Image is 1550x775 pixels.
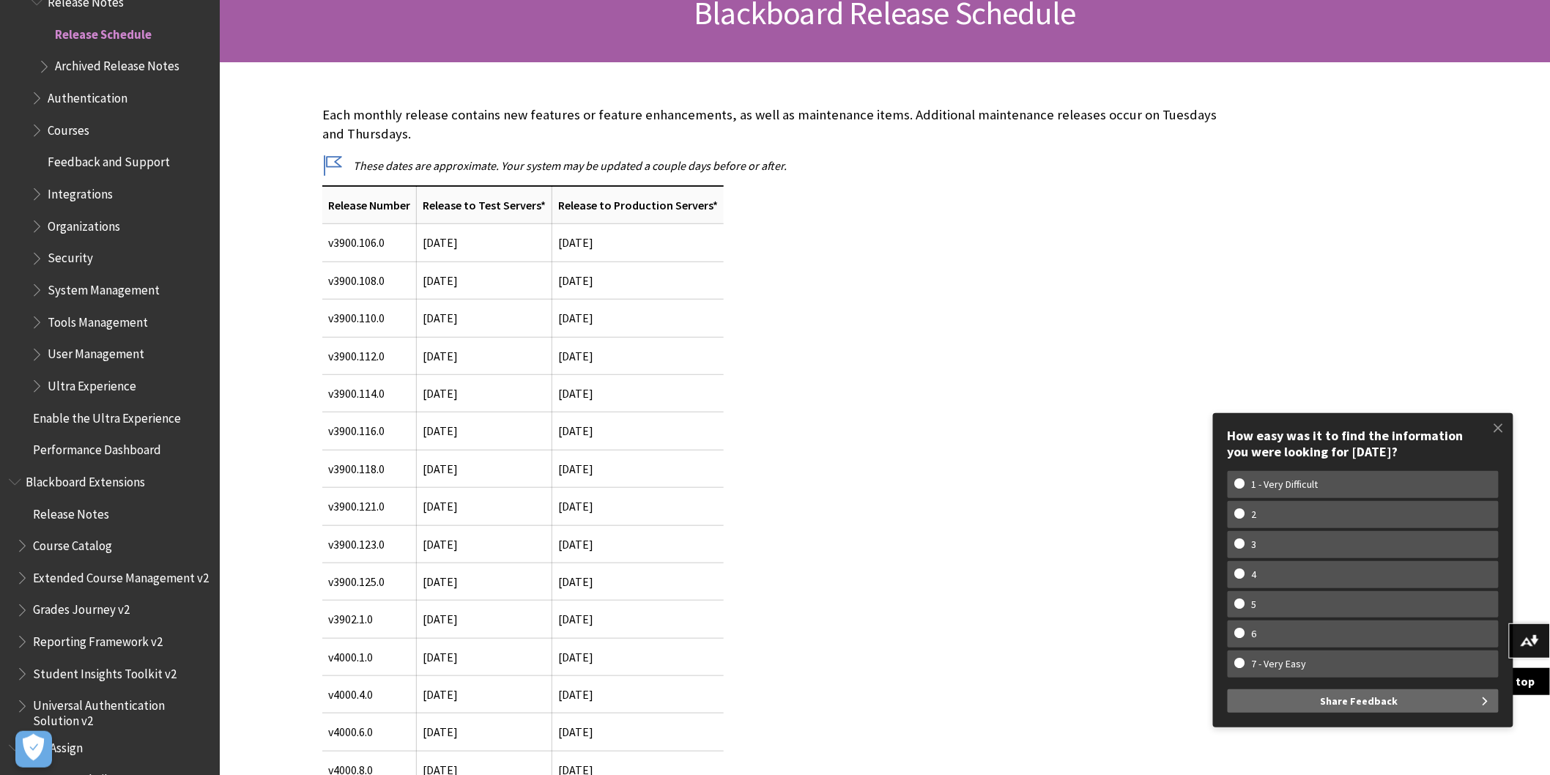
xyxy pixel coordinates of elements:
span: [DATE] [423,537,458,552]
td: [DATE] [552,262,724,299]
td: v3900.116.0 [322,412,417,450]
span: Blackboard Extensions [26,470,145,489]
td: v3900.121.0 [322,488,417,525]
span: Extended Course Management v2 [33,566,209,585]
td: v3900.108.0 [322,262,417,299]
td: v3900.125.0 [322,563,417,600]
span: [DATE] [423,612,458,626]
td: [DATE] [552,374,724,412]
w-span: 6 [1235,628,1274,640]
span: Enable the Ultra Experience [33,406,181,426]
td: v3900.118.0 [322,450,417,487]
span: Release Schedule [55,22,152,42]
th: Release to Test Servers* [417,186,552,224]
w-span: 5 [1235,598,1274,611]
td: [DATE] [552,450,724,487]
span: [DATE] [423,349,458,363]
p: These dates are approximate. Your system may be updated a couple days before or after. [322,157,1231,174]
w-span: 4 [1235,568,1274,581]
td: v3900.114.0 [322,374,417,412]
span: Performance Dashboard [33,437,161,457]
span: Universal Authentication Solution v2 [33,694,209,728]
td: [DATE] [417,224,552,262]
span: [DATE] [423,423,458,438]
span: Feedback and Support [48,150,170,170]
w-span: 3 [1235,538,1274,551]
span: [DATE] [423,499,458,513]
span: Security [48,246,93,266]
span: Share Feedback [1321,689,1398,713]
span: Archived Release Notes [55,54,179,74]
td: [DATE] [552,488,724,525]
span: Courses [48,118,89,138]
td: [DATE] [552,676,724,713]
td: [DATE] [552,638,724,675]
span: [DATE] [423,724,458,739]
span: Reporting Framework v2 [33,629,163,649]
td: [DATE] [552,713,724,751]
td: v3900.110.0 [322,300,417,337]
td: [DATE] [552,224,724,262]
span: [DATE] [423,574,458,589]
w-span: 7 - Very Easy [1235,658,1324,670]
span: Release Notes [33,502,109,522]
nav: Book outline for Blackboard Extensions [9,470,211,728]
td: v3900.112.0 [322,337,417,374]
span: SafeAssign [26,735,83,755]
span: Course Catalog [33,533,112,553]
button: Share Feedback [1228,689,1499,713]
p: Each monthly release contains new features or feature enhancements, as well as maintenance items.... [322,105,1231,144]
span: Organizations [48,214,120,234]
span: [DATE] [423,687,458,702]
td: v4000.4.0 [322,676,417,713]
w-span: 2 [1235,508,1274,521]
div: How easy was it to find the information you were looking for [DATE]? [1228,428,1499,459]
span: Integrations [48,182,113,201]
td: v3900.123.0 [322,525,417,563]
th: Release to Production Servers* [552,186,724,224]
td: [DATE] [552,300,724,337]
span: [DATE] [558,349,593,363]
td: v3900.106.0 [322,224,417,262]
w-span: 1 - Very Difficult [1235,478,1335,491]
button: Open Preferences [15,731,52,768]
span: Authentication [48,86,127,105]
td: [DATE] [417,262,552,299]
span: Grades Journey v2 [33,598,130,618]
td: [DATE] [552,525,724,563]
span: [DATE] [423,650,458,664]
span: Tools Management [48,310,148,330]
span: [DATE] [423,386,458,401]
span: Ultra Experience [48,374,136,393]
td: [DATE] [552,601,724,638]
td: v4000.6.0 [322,713,417,751]
th: Release Number [322,186,417,224]
td: [DATE] [552,412,724,450]
td: [DATE] [552,563,724,600]
td: v3902.1.0 [322,601,417,638]
span: User Management [48,342,144,362]
span: [DATE] [423,461,458,476]
span: System Management [48,278,160,297]
td: v4000.1.0 [322,638,417,675]
td: [DATE] [417,300,552,337]
span: Student Insights Toolkit v2 [33,661,177,681]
